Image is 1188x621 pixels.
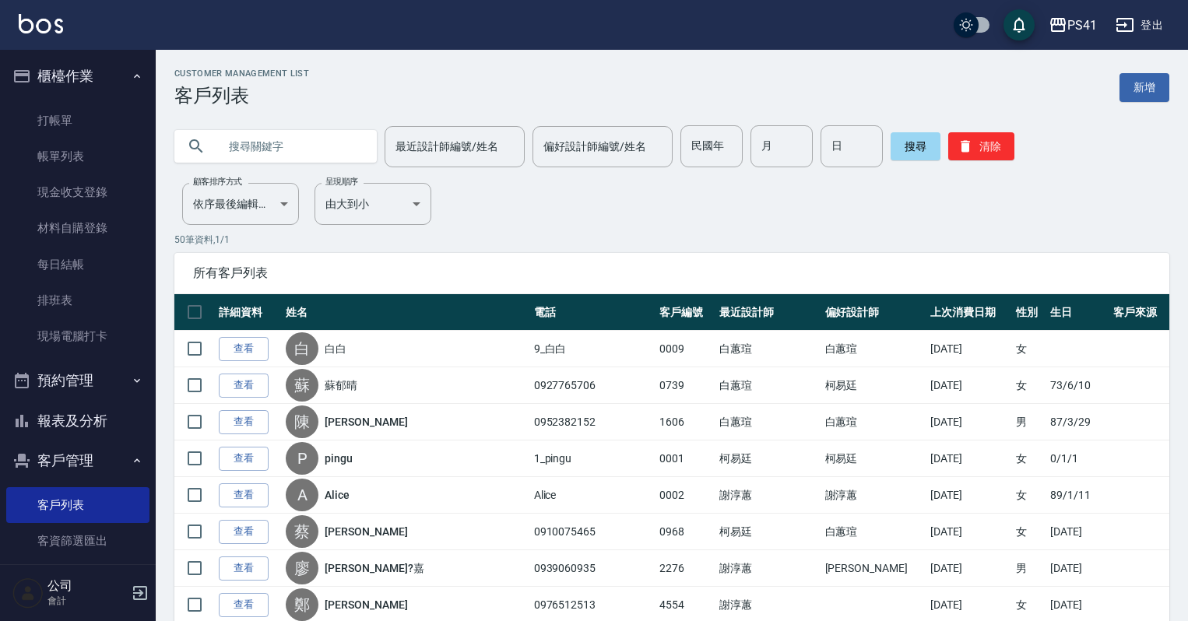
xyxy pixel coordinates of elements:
a: 查看 [219,556,269,581]
td: 1_pingu [530,440,656,477]
button: 登出 [1109,11,1169,40]
td: 女 [1012,477,1046,514]
th: 偏好設計師 [821,294,927,331]
a: 蘇郁晴 [325,377,357,393]
td: 0939060935 [530,550,656,587]
a: 查看 [219,374,269,398]
div: PS41 [1067,16,1097,35]
td: 男 [1012,550,1046,587]
td: 1606 [656,404,715,440]
a: Alice [325,487,350,503]
div: 蔡 [286,515,318,548]
button: 櫃檯作業 [6,56,149,96]
th: 客戶編號 [656,294,715,331]
th: 客戶來源 [1109,294,1169,331]
a: 現場電腦打卡 [6,318,149,354]
a: 卡券管理 [6,559,149,595]
button: 搜尋 [891,132,940,160]
a: 現金收支登錄 [6,174,149,210]
a: 帳單列表 [6,139,149,174]
a: 客資篩選匯出 [6,523,149,559]
div: 鄭 [286,588,318,621]
td: 0/1/1 [1046,440,1109,477]
a: 白白 [325,341,346,356]
a: pingu [325,451,353,466]
a: 查看 [219,337,269,361]
th: 性別 [1012,294,1046,331]
td: 白蕙瑄 [821,514,927,550]
td: 白蕙瑄 [715,404,821,440]
td: 謝淳蕙 [715,477,821,514]
a: 新增 [1119,73,1169,102]
label: 呈現順序 [325,176,358,188]
td: 謝淳蕙 [821,477,927,514]
a: 查看 [219,447,269,471]
a: [PERSON_NAME] [325,414,407,430]
div: P [286,442,318,475]
h2: Customer Management List [174,68,309,79]
td: 男 [1012,404,1046,440]
div: 依序最後編輯時間 [182,183,299,225]
td: Alice [530,477,656,514]
a: 排班表 [6,282,149,318]
button: PS41 [1042,9,1103,41]
td: 2276 [656,550,715,587]
td: [DATE] [926,440,1011,477]
td: 白蕙瑄 [715,367,821,404]
td: 0009 [656,331,715,367]
td: 89/1/11 [1046,477,1109,514]
td: 白蕙瑄 [821,331,927,367]
td: [DATE] [1046,550,1109,587]
td: [DATE] [926,404,1011,440]
a: 客戶列表 [6,487,149,523]
td: 女 [1012,367,1046,404]
td: 女 [1012,514,1046,550]
td: 女 [1012,440,1046,477]
td: 73/6/10 [1046,367,1109,404]
td: 柯易廷 [821,440,927,477]
th: 上次消費日期 [926,294,1011,331]
a: 每日結帳 [6,247,149,282]
a: 打帳單 [6,103,149,139]
p: 會計 [47,594,127,608]
td: 白蕙瑄 [715,331,821,367]
td: [DATE] [926,367,1011,404]
img: Person [12,577,44,609]
td: [DATE] [926,477,1011,514]
td: 0952382152 [530,404,656,440]
a: [PERSON_NAME]?嘉 [325,560,424,576]
button: save [1003,9,1035,40]
th: 電話 [530,294,656,331]
div: 白 [286,332,318,365]
td: 白蕙瑄 [821,404,927,440]
p: 50 筆資料, 1 / 1 [174,233,1169,247]
td: 柯易廷 [715,440,821,477]
a: 查看 [219,520,269,544]
span: 所有客戶列表 [193,265,1151,281]
h5: 公司 [47,578,127,594]
th: 最近設計師 [715,294,821,331]
td: 柯易廷 [821,367,927,404]
td: 0002 [656,477,715,514]
a: 查看 [219,410,269,434]
button: 客戶管理 [6,440,149,481]
img: Logo [19,14,63,33]
button: 清除 [948,132,1014,160]
div: 由大到小 [315,183,431,225]
div: A [286,479,318,511]
td: [PERSON_NAME] [821,550,927,587]
td: [DATE] [926,514,1011,550]
td: 9_白白 [530,331,656,367]
div: 蘇 [286,369,318,402]
td: [DATE] [926,331,1011,367]
th: 生日 [1046,294,1109,331]
td: 87/3/29 [1046,404,1109,440]
td: 柯易廷 [715,514,821,550]
input: 搜尋關鍵字 [218,125,364,167]
td: 0739 [656,367,715,404]
td: 0001 [656,440,715,477]
td: 0910075465 [530,514,656,550]
a: 查看 [219,593,269,617]
a: 材料自購登錄 [6,210,149,246]
button: 報表及分析 [6,401,149,441]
